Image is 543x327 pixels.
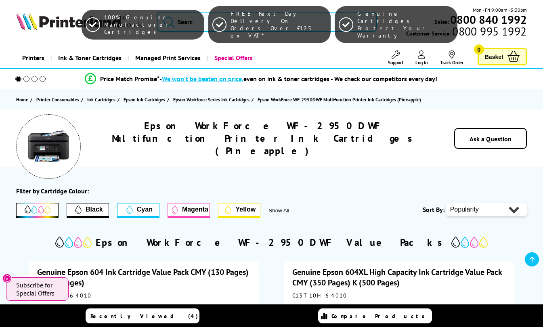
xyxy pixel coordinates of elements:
[231,10,327,39] span: FREE Next Day Delivery On Orders Over £125 ex VAT*
[423,205,444,214] span: Sort By:
[124,95,165,104] span: Epson Ink Cartridges
[36,95,81,104] a: Printer Consumables
[104,14,200,36] span: 100% Genuine Manufacturer Cartridges
[117,203,159,218] button: Cyan
[100,75,159,83] span: Price Match Promise*
[87,95,117,104] a: Ink Cartridges
[474,44,484,55] span: 0
[58,48,122,68] span: Ink & Toner Cartridges
[86,206,103,213] span: Black
[331,312,429,320] span: Compare Products
[470,135,512,143] a: Ask a Question
[235,206,256,213] span: Yellow
[90,312,198,320] span: Recently Viewed (4)
[2,274,12,283] button: Close
[292,267,502,288] a: Genuine Epson 604XL High Capacity Ink Cartridge Value Pack CMY (350 Pages) K (500 Pages)
[173,95,252,104] a: Epson Workforce Series Ink Cartridges
[16,187,89,195] div: Filter by Cartridge Colour:
[292,292,506,299] div: C13T10H64010
[415,50,428,65] a: Log In
[388,59,403,65] span: Support
[50,48,128,68] a: Ink & Toner Cartridges
[218,203,260,218] button: Yellow
[87,95,115,104] span: Ink Cartridges
[173,95,249,104] span: Epson Workforce Series Ink Cartridges
[137,206,153,213] span: Cyan
[415,59,428,65] span: Log In
[268,208,311,214] button: Show All
[485,51,503,62] span: Basket
[258,96,421,103] span: Epson WorkForce WF-2950DWF Multifunction Printer Ink Cartridges (Pineapple)
[440,50,463,65] a: Track Order
[357,10,453,39] span: Genuine Cartridges Protect Your Warranty
[96,236,447,249] h2: Epson WorkForce WF-2950DWF Value Packs
[86,308,199,323] a: Recently Viewed (4)
[36,95,79,104] span: Printer Consumables
[28,126,69,167] img: Epson WorkForce WF-2950DWF Multifunction Printer Ink Cartridges
[318,308,432,323] a: Compare Products
[16,95,30,104] a: Home
[168,203,210,218] button: Magenta
[207,48,259,68] a: Special Offers
[16,281,61,297] span: Subscribe for Special Offers
[124,95,167,104] a: Epson Ink Cartridges
[16,48,50,68] a: Printers
[67,203,109,218] button: Filter by Black
[162,75,243,83] span: We won’t be beaten on price,
[478,48,527,65] a: Basket 0
[182,206,208,213] span: Magenta
[388,50,403,65] a: Support
[4,72,518,86] li: modal_Promise
[37,292,251,299] div: C13T10G64010
[159,75,437,83] div: - even on ink & toner cartridges - We check our competitors every day!
[128,48,207,68] a: Managed Print Services
[37,267,249,288] a: Genuine Epson 604 Ink Cartridge Value Pack CMY (130 Pages) K (150 Pages)
[101,119,428,157] h1: Epson WorkForce WF-2950DWF Multifunction Printer Ink Cartridges (Pineapple)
